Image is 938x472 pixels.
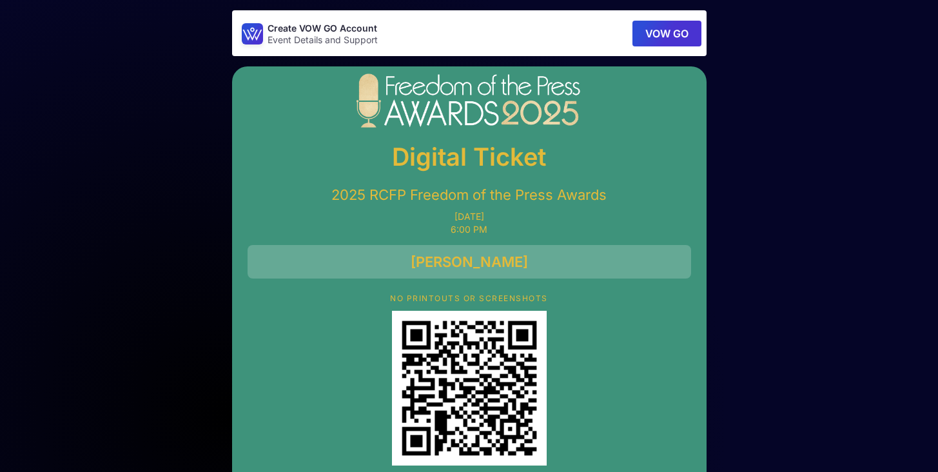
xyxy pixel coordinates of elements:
[268,35,378,45] p: Event Details and Support
[392,311,547,466] div: QR Code
[248,294,691,303] p: NO PRINTOUTS OR SCREENSHOTS
[248,211,691,222] p: [DATE]
[248,245,691,279] div: [PERSON_NAME]
[268,22,378,35] p: Create VOW GO Account
[248,138,691,175] p: Digital Ticket
[248,224,691,235] p: 6:00 PM
[248,186,691,204] p: 2025 RCFP Freedom of the Press Awards
[632,21,701,46] button: VOW GO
